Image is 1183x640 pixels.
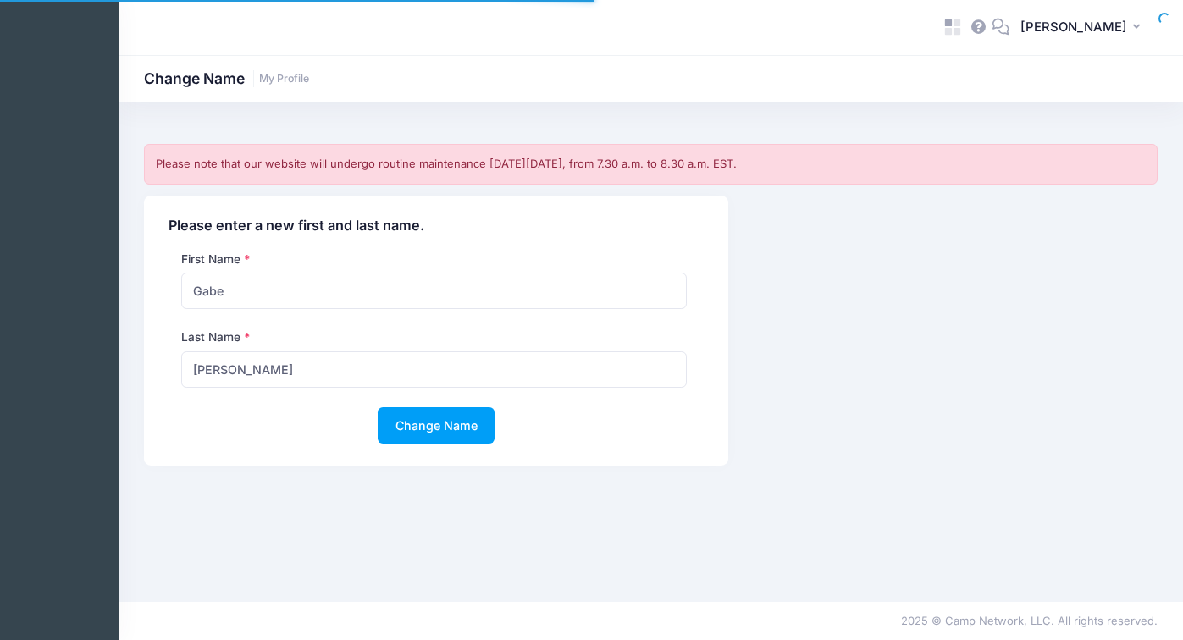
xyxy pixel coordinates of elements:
button: [PERSON_NAME] [1009,8,1158,47]
a: My Profile [259,73,309,86]
h4: Please enter a new first and last name. [169,218,704,234]
h1: Change Name [144,69,309,87]
button: Change Name [378,407,495,444]
span: [PERSON_NAME] [1020,18,1127,36]
div: Please note that our website will undergo routine maintenance [DATE][DATE], from 7.30 a.m. to 8.3... [144,144,1158,185]
label: First Name [181,251,250,268]
label: Last Name [181,328,250,345]
span: 2025 © Camp Network, LLC. All rights reserved. [901,614,1158,627]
